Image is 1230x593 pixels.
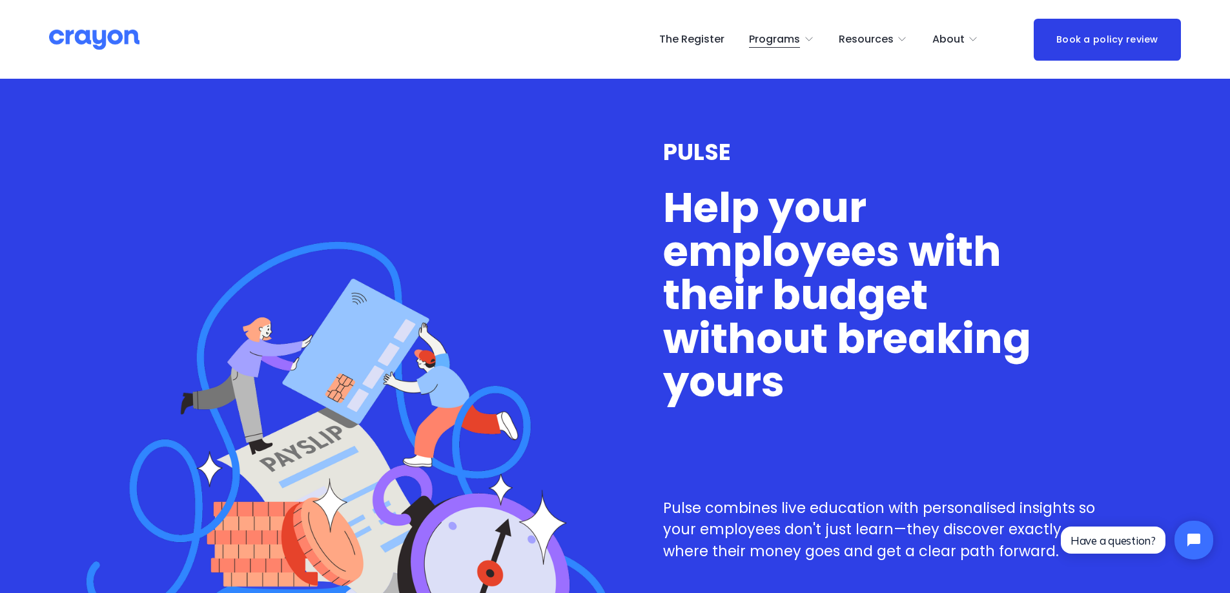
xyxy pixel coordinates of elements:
[932,29,979,50] a: folder dropdown
[749,30,800,49] span: Programs
[1034,19,1181,61] a: Book a policy review
[932,30,965,49] span: About
[49,28,139,51] img: Crayon
[659,29,724,50] a: The Register
[663,498,1100,563] p: Pulse combines live education with personalised insights so your employees don't just learn—they ...
[1050,510,1224,570] iframe: Tidio Chat
[663,139,1100,165] h3: PULSE
[749,29,814,50] a: folder dropdown
[839,30,894,49] span: Resources
[839,29,908,50] a: folder dropdown
[663,186,1100,404] h1: Help your employees with their budget without breaking yours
